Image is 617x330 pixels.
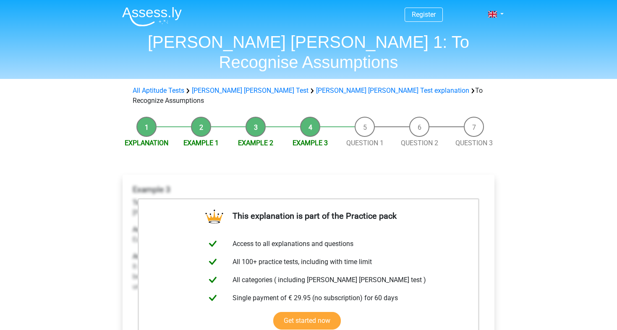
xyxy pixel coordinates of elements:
a: Question 1 [346,139,384,147]
a: Get started now [273,312,341,330]
a: Question 2 [401,139,438,147]
p: Eating chips is the main reason [PERSON_NAME] isn't losing weight right now. [133,225,484,245]
img: Assessly [122,7,182,26]
div: To Recognize Assumptions [129,86,488,106]
h1: [PERSON_NAME] [PERSON_NAME] 1: To Recognise Assumptions [115,32,502,72]
a: Example 3 [293,139,328,147]
p: [PERSON_NAME] should eat less chips to lose weight for the bike race [DATE]. [133,198,484,218]
a: Example 2 [238,139,273,147]
b: Example 3 [133,185,170,194]
a: [PERSON_NAME] [PERSON_NAME] Test explanation [316,86,469,94]
a: [PERSON_NAME] [PERSON_NAME] Test [192,86,308,94]
b: Answer [133,252,154,260]
a: Question 3 [455,139,493,147]
a: Example 1 [183,139,219,147]
p: It doesn't need to be assumed that eating chips are the main reason [PERSON_NAME] doesn't lose we... [133,251,484,292]
b: Assumption [133,225,168,233]
a: Explanation [125,139,168,147]
a: Register [412,10,436,18]
a: All Aptitude Tests [133,86,184,94]
b: Text [133,199,145,207]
